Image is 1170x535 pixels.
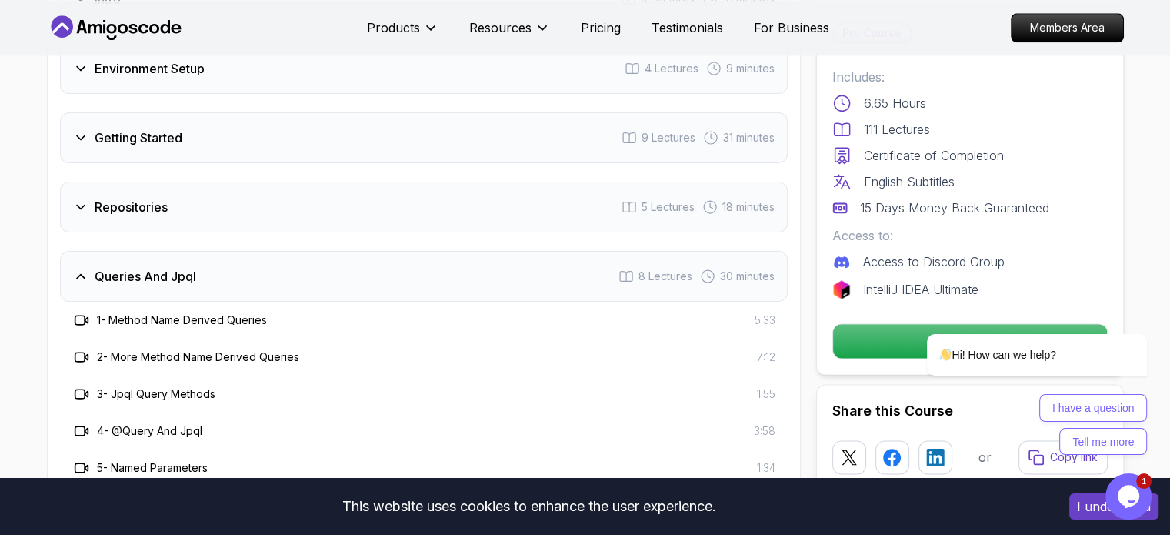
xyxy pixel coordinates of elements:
[1105,473,1155,520] iframe: chat widget
[833,324,1107,358] p: Get Started
[755,313,775,328] span: 5:33
[1069,493,1158,520] button: Accept cookies
[60,251,788,302] button: Queries And Jpql8 Lectures 30 minutes
[1012,14,1123,42] p: Members Area
[60,43,788,94] button: Environment Setup4 Lectures 9 minutes
[720,269,775,284] span: 30 minutes
[832,400,1108,422] h2: Share this Course
[1011,13,1124,42] a: Members Area
[754,18,829,37] a: For Business
[367,18,438,49] button: Products
[12,490,1046,523] div: This website uses cookies to enhance the user experience.
[832,68,1108,86] p: Includes:
[581,18,621,37] a: Pricing
[97,386,215,402] h3: 3 - Jpql Query Methods
[60,182,788,232] button: Repositories5 Lectures 18 minutes
[726,61,775,76] span: 9 minutes
[95,59,205,78] h3: Environment Setup
[469,18,550,49] button: Resources
[642,199,695,215] span: 5 Lectures
[832,226,1108,245] p: Access to:
[722,199,775,215] span: 18 minutes
[95,129,182,147] h3: Getting Started
[97,313,267,328] h3: 1 - Method Name Derived Queries
[864,94,926,112] p: 6.65 Hours
[469,18,532,37] p: Resources
[754,423,775,439] span: 3:58
[863,280,978,299] p: IntelliJ IDEA Ultimate
[863,252,1005,271] p: Access to Discord Group
[97,349,299,365] h3: 2 - More Method Name Derived Queries
[757,349,775,365] span: 7:12
[95,267,196,286] h3: Queries And Jpql
[642,130,695,145] span: 9 Lectures
[832,280,851,299] img: jetbrains logo
[652,18,723,37] a: Testimonials
[97,460,208,476] h3: 5 - Named Parameters
[757,386,775,402] span: 1:55
[864,146,1004,165] p: Certificate of Completion
[832,323,1108,359] button: Get Started
[97,423,202,439] h3: 4 - @Query And Jpql
[723,130,775,145] span: 31 minutes
[638,269,692,284] span: 8 Lectures
[757,460,775,476] span: 1:34
[860,199,1049,217] p: 15 Days Money Back Guaranteed
[367,18,420,37] p: Products
[645,61,698,76] span: 4 Lectures
[60,112,788,163] button: Getting Started9 Lectures 31 minutes
[878,196,1155,466] iframe: chat widget
[864,120,930,139] p: 111 Lectures
[95,198,168,216] h3: Repositories
[864,172,955,191] p: English Subtitles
